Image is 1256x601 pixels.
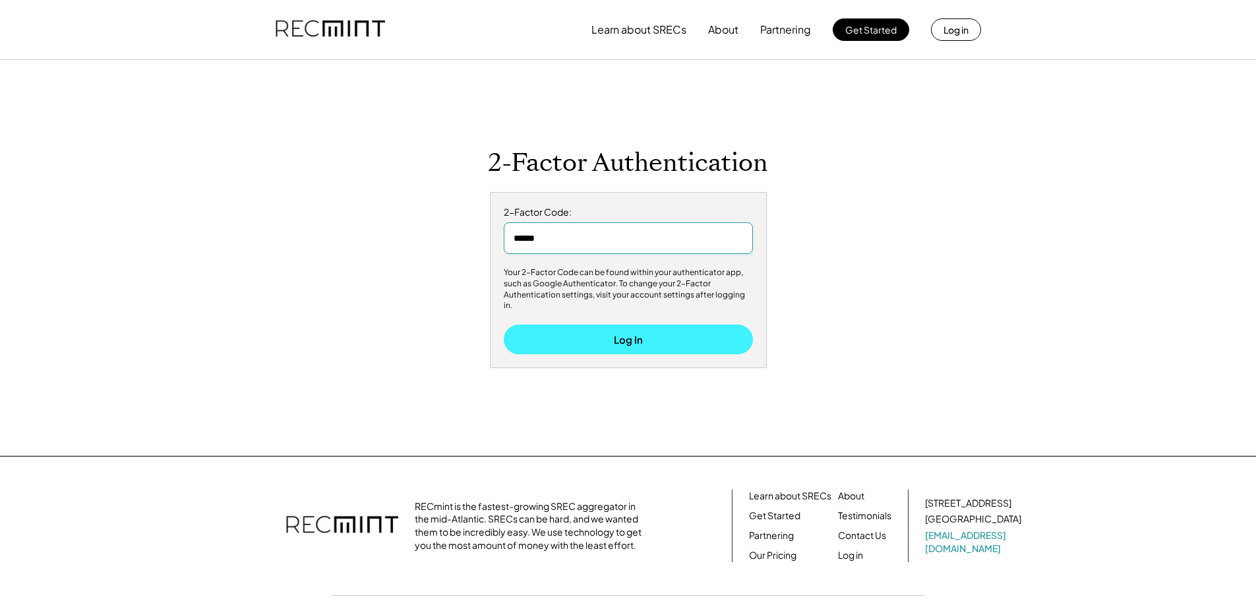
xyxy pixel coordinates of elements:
[760,16,811,43] button: Partnering
[833,18,909,41] button: Get Started
[749,490,831,503] a: Learn about SRECs
[838,490,864,503] a: About
[276,7,385,52] img: recmint-logotype%403x.png
[925,513,1021,526] div: [GEOGRAPHIC_DATA]
[749,549,796,562] a: Our Pricing
[504,206,753,219] div: 2-Factor Code:
[838,509,891,522] a: Testimonials
[708,16,738,43] button: About
[925,529,1024,555] a: [EMAIL_ADDRESS][DOMAIN_NAME]
[931,18,981,41] button: Log in
[749,529,794,542] a: Partnering
[504,325,753,354] button: Log In
[504,267,753,311] div: Your 2-Factor Code can be found within your authenticator app, such as Google Authenticator. To c...
[925,497,1011,510] div: [STREET_ADDRESS]
[838,549,863,562] a: Log in
[286,503,398,549] img: recmint-logotype%403x.png
[415,500,649,552] div: RECmint is the fastest-growing SREC aggregator in the mid-Atlantic. SRECs can be hard, and we wan...
[749,509,800,522] a: Get Started
[838,529,886,542] a: Contact Us
[591,16,686,43] button: Learn about SRECs
[488,148,768,179] h1: 2-Factor Authentication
